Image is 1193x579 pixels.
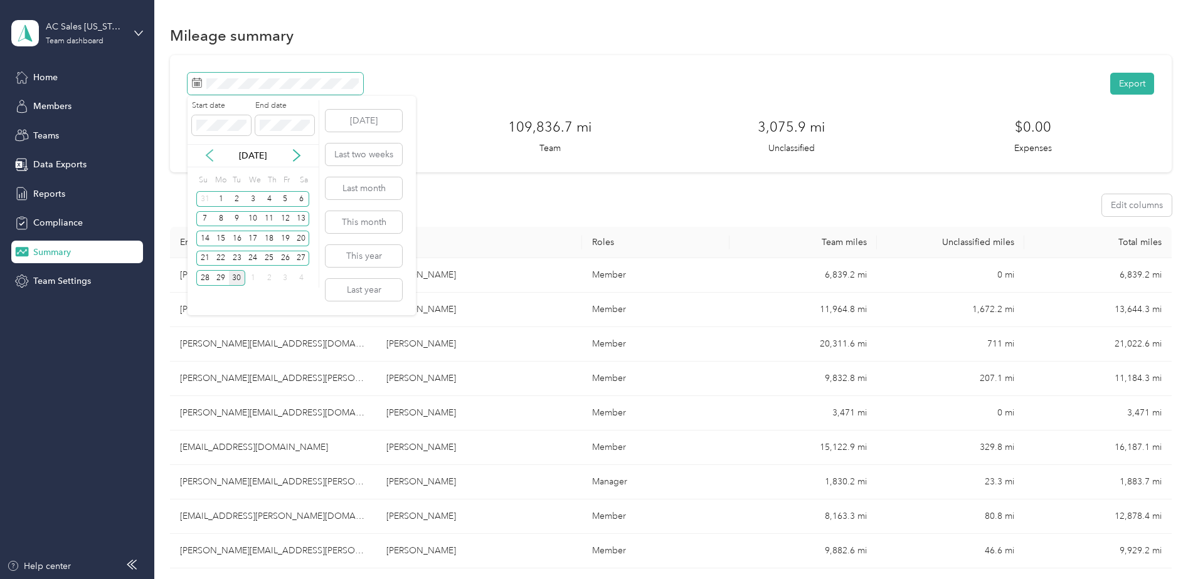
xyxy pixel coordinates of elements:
td: 21,022.6 mi [1024,327,1172,362]
td: kristi.shanks@tobiidynavox.com [170,534,376,568]
td: 16,187.1 mi [1024,430,1172,465]
td: 8,163.3 mi [729,499,877,534]
td: 0 mi [877,396,1024,430]
span: Teams [33,129,59,142]
div: We [247,172,262,189]
div: Team dashboard [46,38,103,45]
div: 4 [294,270,310,286]
div: 15 [213,231,229,246]
div: 30 [229,270,245,286]
th: Total miles [1024,227,1172,258]
td: Member [582,396,729,430]
div: 21 [196,251,213,266]
td: Member [582,534,729,568]
td: kristy gibson [376,293,583,327]
td: 12,878.4 mi [1024,499,1172,534]
th: Unclassified miles [877,227,1024,258]
div: 1 [213,191,229,207]
div: Tu [231,172,243,189]
td: Kristina L. Shanks [376,534,583,568]
p: Unclassified [768,142,815,155]
div: 26 [277,251,294,266]
td: 80.8 mi [877,499,1024,534]
div: 25 [261,251,277,266]
td: 6,839.2 mi [1024,258,1172,293]
div: 23 [229,251,245,266]
td: erica tardone [376,327,583,362]
td: Bradley Heck [376,258,583,293]
th: Team miles [729,227,877,258]
td: 20,311.6 mi [729,327,877,362]
div: 16 [229,231,245,246]
div: 24 [245,251,262,266]
td: Manager [582,465,729,499]
div: Fr [282,172,294,189]
div: 17 [245,231,262,246]
button: Last year [326,279,402,301]
div: Th [265,172,277,189]
td: 0 mi [877,258,1024,293]
div: AC Sales [US_STATE] 01 US01-AC-D50011-CC11600 ([PERSON_NAME]) [46,20,124,33]
label: Start date [192,100,251,112]
div: 3 [245,191,262,207]
iframe: Everlance-gr Chat Button Frame [1123,509,1193,579]
td: 1,883.7 mi [1024,465,1172,499]
div: 8 [213,211,229,227]
div: 2 [261,270,277,286]
div: 5 [277,191,294,207]
th: Roles [582,227,729,258]
td: 1,830.2 mi [729,465,877,499]
div: 2 [229,191,245,207]
span: Data Exports [33,158,87,171]
td: daniel.proudfoot@tobiidynavox.com [170,465,376,499]
div: 29 [213,270,229,286]
td: 15,122.9 mi [729,430,877,465]
td: 207.1 mi [877,362,1024,396]
div: 14 [196,231,213,246]
td: Member [582,362,729,396]
button: [DATE] [326,110,402,132]
td: 711 mi [877,327,1024,362]
td: 23.3 mi [877,465,1024,499]
div: Mo [213,172,226,189]
div: 4 [261,191,277,207]
td: ashli.florang@tobiidynavox.com [170,430,376,465]
td: bradley.heck@tobiidynavox.com [170,258,376,293]
div: 19 [277,231,294,246]
td: Member [582,499,729,534]
td: 13,644.3 mi [1024,293,1172,327]
div: 11 [261,211,277,227]
h3: 109,836.7 mi [508,117,591,137]
div: 27 [294,251,310,266]
td: Member [582,293,729,327]
td: 6,839.2 mi [729,258,877,293]
td: Member [582,258,729,293]
p: Expenses [1014,142,1052,155]
span: Compliance [33,216,83,229]
h1: Mileage summary [170,29,294,42]
td: Jacob B. Faircloth [376,499,583,534]
th: Name [376,227,583,258]
td: 11,964.8 mi [729,293,877,327]
td: erica.tardone@tobiidynavox.com [170,327,376,362]
td: 3,471 mi [729,396,877,430]
div: 31 [196,191,213,207]
div: 7 [196,211,213,227]
button: Last two weeks [326,143,402,165]
div: 1 [245,270,262,286]
span: Reports [33,187,65,201]
button: This month [326,211,402,233]
div: Help center [7,560,71,573]
td: Member [582,430,729,465]
td: 9,929.2 mi [1024,534,1172,568]
div: Sa [298,172,310,189]
td: mariah peterson [376,396,583,430]
p: [DATE] [226,149,279,162]
td: Member [582,327,729,362]
div: 13 [294,211,310,227]
div: 18 [261,231,277,246]
div: 12 [277,211,294,227]
td: kristy.gibson@tobiidynavox.com [170,293,376,327]
div: Su [196,172,208,189]
span: Home [33,71,58,84]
